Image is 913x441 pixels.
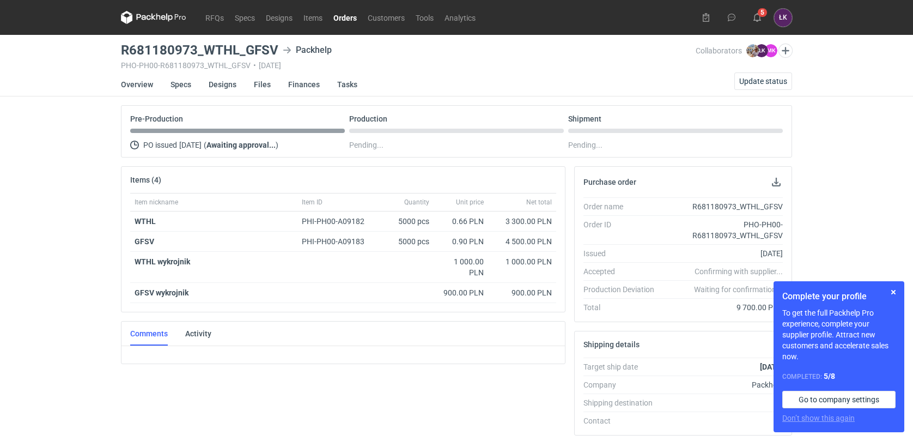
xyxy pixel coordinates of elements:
[778,44,793,58] button: Edit collaborators
[583,219,663,241] div: Order ID
[887,286,900,299] button: Skip for now
[121,73,153,96] a: Overview
[568,138,783,152] div: Pending...
[782,371,896,382] div: Completed:
[302,198,322,207] span: Item ID
[130,176,161,184] h2: Items (4)
[379,232,434,252] div: 5000 pcs
[302,216,375,227] div: PHI-PH00-A09182
[179,138,202,152] span: [DATE]
[438,216,484,227] div: 0.66 PLN
[302,236,375,247] div: PHI-PH00-A09183
[782,307,896,362] p: To get the full Packhelp Pro experience, complete your supplier profile. Attract new customers an...
[130,114,183,123] p: Pre-Production
[782,391,896,408] a: Go to company settings
[663,415,783,426] div: -
[135,217,156,226] a: WTHL
[135,288,188,297] strong: GFSV wykrojnik
[734,73,792,90] button: Update status
[349,138,384,152] span: Pending...
[130,322,168,346] a: Comments
[130,138,345,152] div: PO issued
[254,73,271,96] a: Files
[135,237,154,246] strong: GFSV
[171,73,191,96] a: Specs
[583,201,663,212] div: Order name
[583,379,663,390] div: Company
[583,302,663,313] div: Total
[438,287,484,298] div: 900.00 PLN
[276,141,278,149] span: )
[456,198,484,207] span: Unit price
[583,340,640,349] h2: Shipping details
[135,198,178,207] span: Item nickname
[492,287,552,298] div: 900.00 PLN
[328,11,362,24] a: Orders
[568,114,601,123] p: Shipment
[298,11,328,24] a: Items
[748,9,766,26] button: 5
[583,248,663,259] div: Issued
[439,11,481,24] a: Analytics
[404,198,429,207] span: Quantity
[121,11,186,24] svg: Packhelp Pro
[583,415,663,426] div: Contact
[583,266,663,277] div: Accepted
[663,379,783,390] div: Packhelp
[229,11,260,24] a: Specs
[288,73,320,96] a: Finances
[663,302,783,313] div: 9 700.00 PLN
[362,11,410,24] a: Customers
[492,236,552,247] div: 4 500.00 PLN
[253,61,256,70] span: •
[379,212,434,232] div: 5000 pcs
[739,77,787,85] span: Update status
[824,372,835,380] strong: 5 / 8
[583,361,663,372] div: Target ship date
[782,413,855,424] button: Don’t show this again
[694,284,783,295] em: Waiting for confirmation...
[260,11,298,24] a: Designs
[209,73,236,96] a: Designs
[782,290,896,303] h1: Complete your profile
[204,141,206,149] span: (
[121,44,278,57] h3: R681180973_WTHL_GFSV
[663,219,783,241] div: PHO-PH00-R681180973_WTHL_GFSV
[764,44,777,57] figcaption: MK
[583,397,663,408] div: Shipping destination
[410,11,439,24] a: Tools
[438,256,484,278] div: 1 000.00 PLN
[526,198,552,207] span: Net total
[695,267,783,276] em: Confirming with supplier...
[774,9,792,27] button: ŁK
[663,201,783,212] div: R681180973_WTHL_GFSV
[583,284,663,295] div: Production Deviation
[121,61,696,70] div: PHO-PH00-R681180973_WTHL_GFSV [DATE]
[349,114,387,123] p: Production
[755,44,768,57] figcaption: ŁK
[185,322,211,346] a: Activity
[663,248,783,259] div: [DATE]
[283,44,332,57] div: Packhelp
[774,9,792,27] div: Łukasz Kowalski
[746,44,759,57] img: Michał Palasek
[200,11,229,24] a: RFQs
[696,46,742,55] span: Collaborators
[337,73,357,96] a: Tasks
[492,216,552,227] div: 3 300.00 PLN
[438,236,484,247] div: 0.90 PLN
[135,257,190,266] strong: WTHL wykrojnik
[770,176,783,189] button: Download PO
[760,363,783,371] strong: [DATE]
[583,178,636,186] h2: Purchase order
[492,256,552,267] div: 1 000.00 PLN
[206,141,276,149] strong: Awaiting approval...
